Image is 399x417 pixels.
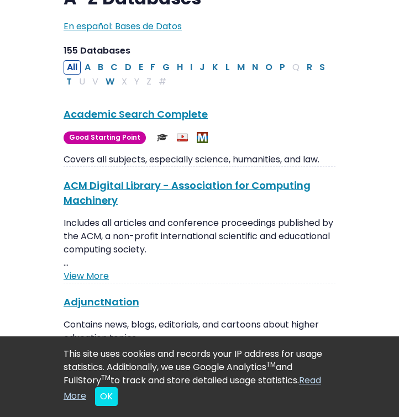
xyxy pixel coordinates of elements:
[64,318,335,345] p: Contains news, blogs, editorials, and cartoons about higher education topics.
[64,347,335,406] div: This site uses cookies and records your IP address for usage statistics. Additionally, we use Goo...
[122,60,135,75] button: Filter Results D
[64,107,208,121] a: Academic Search Complete
[81,60,94,75] button: Filter Results A
[157,132,168,143] img: Scholarly or Peer Reviewed
[262,60,276,75] button: Filter Results O
[64,153,335,166] p: Covers all subjects, especially science, humanities, and law.
[95,60,107,75] button: Filter Results B
[159,60,173,75] button: Filter Results G
[64,20,182,33] a: En español: Bases de Datos
[222,60,233,75] button: Filter Results L
[174,60,186,75] button: Filter Results H
[316,60,328,75] button: Filter Results S
[135,60,146,75] button: Filter Results E
[64,44,130,57] span: 155 Databases
[197,132,208,143] img: MeL (Michigan electronic Library)
[101,373,111,382] sup: TM
[64,61,329,88] div: Alpha-list to filter by first letter of database name
[196,60,208,75] button: Filter Results J
[63,75,75,89] button: Filter Results T
[276,60,288,75] button: Filter Results P
[147,60,159,75] button: Filter Results F
[177,132,188,143] img: Audio & Video
[209,60,222,75] button: Filter Results K
[249,60,261,75] button: Filter Results N
[64,60,81,75] button: All
[102,75,118,89] button: Filter Results W
[64,131,146,144] span: Good Starting Point
[64,178,311,207] a: ACM Digital Library - Association for Computing Machinery
[64,270,109,282] a: View More
[107,60,121,75] button: Filter Results C
[95,387,118,406] button: Close
[303,60,316,75] button: Filter Results R
[234,60,248,75] button: Filter Results M
[64,295,139,309] a: AdjunctNation
[187,60,196,75] button: Filter Results I
[64,217,335,270] p: Includes all articles and conference proceedings published by the ACM, a non-profit international...
[266,360,276,369] sup: TM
